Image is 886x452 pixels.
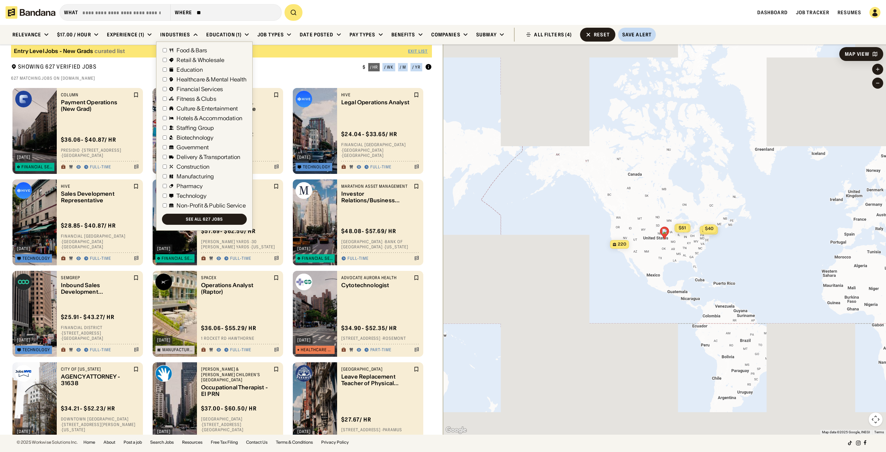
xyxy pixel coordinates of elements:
[796,9,829,16] a: Job Tracker
[341,99,412,106] div: Legal Operations Analyst
[177,77,246,82] div: Healthcare & Mental Health
[157,247,171,251] div: [DATE]
[341,373,412,387] div: Leave Replacement Teacher of Physical Education and Health
[90,164,111,170] div: Full-time
[534,32,572,37] div: ALL FILTERS (4)
[594,32,610,37] div: Reset
[11,63,357,72] div: Showing 627 Verified Jobs
[211,440,238,444] a: Free Tax Filing
[297,155,311,159] div: [DATE]
[347,256,369,261] div: Full-time
[177,125,214,131] div: Staffing Group
[321,440,349,444] a: Privacy Policy
[341,184,412,189] div: Marathon Asset Management
[201,228,256,235] div: $ 57.69 - $62.50 / hr
[206,32,242,38] div: Education (1)
[874,430,884,434] a: Terms (opens in new tab)
[201,239,279,250] div: [PERSON_NAME] Yards · 30 [PERSON_NAME] Yards · [US_STATE]
[297,247,311,251] div: [DATE]
[177,106,238,111] div: Culture & Entertainment
[341,282,412,289] div: Cytotechnologist
[177,193,207,198] div: Technology
[155,182,172,199] img: KKR logo
[61,184,132,189] div: Hive
[94,48,125,54] div: curated list
[177,164,209,169] div: Construction
[21,165,53,169] div: Financial Services
[175,9,192,16] div: Where
[705,226,714,231] span: $40
[61,233,139,250] div: Financial [GEOGRAPHIC_DATA] · [GEOGRAPHIC_DATA] · [GEOGRAPHIC_DATA]
[408,49,428,53] div: Exit List
[61,275,132,281] div: Semgrep
[90,256,111,261] div: Full-time
[11,85,432,435] div: grid
[61,405,115,412] div: $ 34.21 - $52.23 / hr
[341,366,412,372] div: [GEOGRAPHIC_DATA]
[90,347,111,353] div: Full-time
[22,256,50,260] div: Technology
[17,155,30,159] div: [DATE]
[177,57,224,63] div: Retail & Wholesale
[61,313,115,321] div: $ 25.91 - $43.27 / hr
[230,256,251,261] div: Full-time
[61,92,132,98] div: column
[150,440,174,444] a: Search Jobs
[297,429,311,434] div: [DATE]
[370,164,391,170] div: Full-time
[230,347,251,353] div: Full-time
[838,9,861,16] span: Resumes
[162,256,193,260] div: Financial Services
[869,413,883,426] button: Map camera controls
[400,65,406,69] div: / m
[201,416,279,433] div: [GEOGRAPHIC_DATA] · [STREET_ADDRESS] · [GEOGRAPHIC_DATA]
[177,183,203,189] div: Pharmacy
[341,142,419,158] div: Financial [GEOGRAPHIC_DATA] · [GEOGRAPHIC_DATA] · [GEOGRAPHIC_DATA]
[201,405,257,412] div: $ 37.00 - $60.50 / hr
[363,64,365,70] div: $
[622,32,652,38] div: Save Alert
[177,96,216,101] div: Fitness & Clubs
[177,174,214,179] div: Manufacturing
[201,384,272,397] div: Occupational Therapist - EI PRN
[177,154,240,160] div: Delivery & Transportation
[162,348,193,352] div: Manufacturing
[177,115,242,121] div: Hotels & Accommodation
[155,274,172,290] img: SpaceX logo
[61,222,116,229] div: $ 28.85 - $40.87 / hr
[757,9,788,16] a: Dashboard
[177,135,214,140] div: Biotechnology
[64,9,78,16] div: what
[341,325,397,332] div: $ 34.90 - $52.35 / hr
[12,32,41,38] div: Relevance
[822,430,870,434] span: Map data ©2025 Google, INEGI
[155,91,172,107] img: HeyGen logo
[341,416,371,423] div: $ 27.67 / hr
[6,6,55,19] img: Bandana logotype
[15,365,32,382] img: City of New York logo
[341,336,419,341] div: [STREET_ADDRESS] · Rosemont
[22,348,50,352] div: Technology
[412,65,421,69] div: / yr
[157,429,171,434] div: [DATE]
[296,274,312,290] img: Advocate Aurora Health logo
[61,325,139,341] div: Financial District · [STREET_ADDRESS] · [GEOGRAPHIC_DATA]
[300,32,333,38] div: Date Posted
[201,366,272,383] div: [PERSON_NAME] & [PERSON_NAME] Children's [GEOGRAPHIC_DATA]
[350,32,376,38] div: Pay Types
[476,32,497,38] div: Subway
[61,282,132,295] div: Inbound Sales Development Representative
[341,92,412,98] div: Hive
[341,427,419,433] div: [STREET_ADDRESS] · Paramus
[201,282,272,295] div: Operations Analyst (Raptor)
[246,440,268,444] a: Contact Us
[257,32,284,38] div: Job Types
[679,225,686,230] span: $51
[302,256,333,260] div: Financial Services
[341,275,412,281] div: Advocate Aurora Health
[177,144,209,150] div: Government
[301,348,333,352] div: Healthcare & Mental Health
[276,440,313,444] a: Terms & Conditions
[341,190,412,204] div: Investor Relations/Business Development - Analyst/Associate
